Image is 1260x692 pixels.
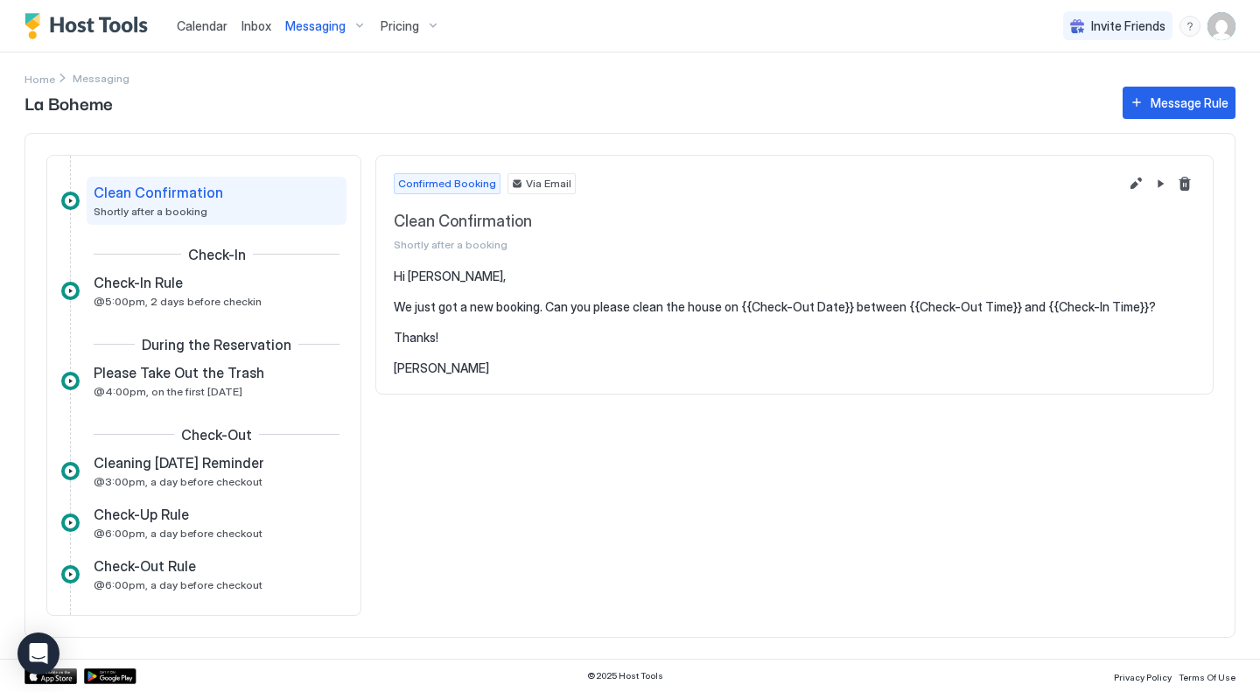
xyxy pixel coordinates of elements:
[94,184,223,201] span: Clean Confirmation
[177,17,227,35] a: Calendar
[94,557,196,575] span: Check-Out Rule
[94,205,207,218] span: Shortly after a booking
[94,385,242,398] span: @4:00pm, on the first [DATE]
[1114,672,1172,682] span: Privacy Policy
[394,238,1118,251] span: Shortly after a booking
[94,578,262,591] span: @6:00pm, a day before checkout
[526,176,571,192] span: Via Email
[1179,672,1235,682] span: Terms Of Use
[398,176,496,192] span: Confirmed Booking
[394,269,1195,376] pre: Hi [PERSON_NAME], We just got a new booking. Can you please clean the house on {{Check-Out Date}}...
[84,668,136,684] a: Google Play Store
[587,670,663,682] span: © 2025 Host Tools
[1179,16,1200,37] div: menu
[1125,173,1146,194] button: Edit message rule
[1207,12,1235,40] div: User profile
[24,668,77,684] a: App Store
[142,336,291,353] span: During the Reservation
[24,89,1105,115] span: La Boheme
[94,274,183,291] span: Check-In Rule
[241,18,271,33] span: Inbox
[24,69,55,87] div: Breadcrumb
[1151,94,1228,112] div: Message Rule
[285,18,346,34] span: Messaging
[17,633,59,675] div: Open Intercom Messenger
[94,454,264,472] span: Cleaning [DATE] Reminder
[94,364,264,381] span: Please Take Out the Trash
[24,13,156,39] a: Host Tools Logo
[24,73,55,86] span: Home
[94,506,189,523] span: Check-Up Rule
[94,475,262,488] span: @3:00pm, a day before checkout
[1114,667,1172,685] a: Privacy Policy
[1091,18,1165,34] span: Invite Friends
[394,212,1118,232] span: Clean Confirmation
[188,246,246,263] span: Check-In
[381,18,419,34] span: Pricing
[94,295,262,308] span: @5:00pm, 2 days before checkin
[181,426,252,444] span: Check-Out
[1150,173,1171,194] button: Pause Message Rule
[1174,173,1195,194] button: Delete message rule
[1179,667,1235,685] a: Terms Of Use
[73,72,129,85] span: Breadcrumb
[24,69,55,87] a: Home
[94,527,262,540] span: @6:00pm, a day before checkout
[241,17,271,35] a: Inbox
[1123,87,1235,119] button: Message Rule
[177,18,227,33] span: Calendar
